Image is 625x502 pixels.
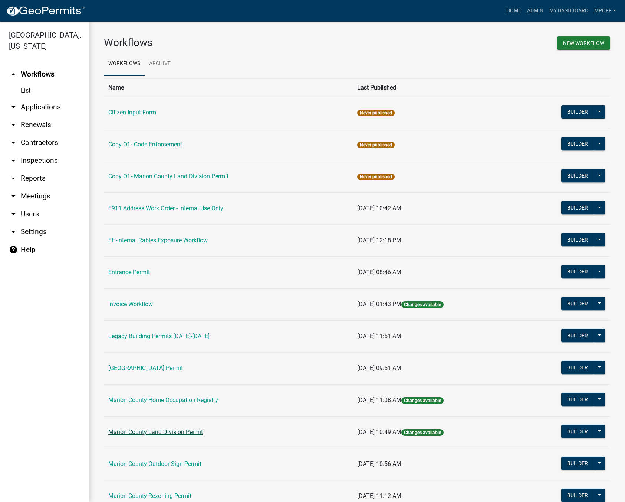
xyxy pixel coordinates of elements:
button: Builder [561,457,594,470]
i: arrow_drop_down [9,120,18,129]
span: Never published [357,142,395,148]
span: [DATE] 10:42 AM [357,205,401,212]
button: Builder [561,489,594,502]
span: [DATE] 10:56 AM [357,460,401,467]
a: Marion County Home Occupation Registry [108,396,218,404]
span: Never published [357,174,395,180]
button: Builder [561,105,594,119]
button: Builder [561,361,594,374]
span: [DATE] 09:51 AM [357,365,401,372]
a: mpoff [591,4,619,18]
button: Builder [561,233,594,246]
a: Marion County Land Division Permit [108,428,203,435]
i: arrow_drop_down [9,174,18,183]
button: Builder [561,393,594,406]
a: Workflows [104,52,145,76]
span: Changes available [401,397,444,404]
th: Name [104,78,353,97]
button: New Workflow [557,36,610,50]
span: [DATE] 11:12 AM [357,492,401,499]
h3: Workflows [104,36,352,49]
button: Builder [561,297,594,310]
i: arrow_drop_down [9,210,18,218]
button: Builder [561,329,594,342]
a: Home [503,4,524,18]
a: Marion County Rezoning Permit [108,492,191,499]
a: Copy Of - Code Enforcement [108,141,182,148]
i: arrow_drop_down [9,192,18,201]
a: Archive [145,52,175,76]
a: Copy Of - Marion County Land Division Permit [108,173,228,180]
button: Builder [561,425,594,438]
button: Builder [561,137,594,150]
i: arrow_drop_down [9,103,18,111]
a: Admin [524,4,546,18]
span: [DATE] 11:51 AM [357,333,401,340]
button: Builder [561,265,594,278]
span: [DATE] 01:43 PM [357,301,401,308]
a: [GEOGRAPHIC_DATA] Permit [108,365,183,372]
span: Changes available [401,301,444,308]
i: arrow_drop_down [9,227,18,236]
span: [DATE] 11:08 AM [357,396,401,404]
i: arrow_drop_down [9,138,18,147]
i: help [9,245,18,254]
a: Invoice Workflow [108,301,153,308]
span: [DATE] 10:49 AM [357,428,401,435]
span: Never published [357,110,395,116]
span: Changes available [401,429,444,436]
a: Marion County Outdoor Sign Permit [108,460,201,467]
a: Entrance Permit [108,269,150,276]
span: [DATE] 08:46 AM [357,269,401,276]
span: [DATE] 12:18 PM [357,237,401,244]
a: Legacy Building Permits [DATE]-[DATE] [108,333,210,340]
i: arrow_drop_up [9,70,18,79]
button: Builder [561,169,594,182]
a: EH-Internal Rabies Exposure Workflow [108,237,208,244]
a: Citizen Input Form [108,109,156,116]
i: arrow_drop_down [9,156,18,165]
a: E911 Address Work Order - Internal Use Only [108,205,223,212]
button: Builder [561,201,594,214]
a: My Dashboard [546,4,591,18]
th: Last Published [353,78,517,97]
